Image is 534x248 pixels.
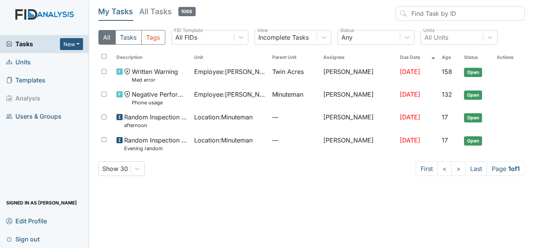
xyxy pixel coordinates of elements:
[194,136,253,145] span: Location : Minuteman
[400,113,420,121] span: [DATE]
[396,6,525,21] input: Find Task by ID
[132,90,188,106] span: Negative Performance Review Phone usage
[6,111,62,122] span: Users & Groups
[98,30,165,45] div: Type filter
[442,90,452,98] span: 132
[442,68,452,75] span: 158
[272,90,304,99] span: Minuteman
[464,90,482,100] span: Open
[461,51,494,64] th: Toggle SortBy
[320,64,396,87] td: [PERSON_NAME]
[191,51,269,64] th: Toggle SortBy
[416,161,438,176] a: First
[6,233,40,245] span: Sign out
[124,112,188,129] span: Random Inspection for Afternoon afternoon
[397,51,439,64] th: Toggle SortBy
[60,38,83,50] button: New
[98,30,116,45] button: All
[124,122,188,129] small: afternoon
[141,30,165,45] button: Tags
[400,136,420,144] span: [DATE]
[465,161,487,176] a: Last
[464,136,482,146] span: Open
[194,90,266,99] span: Employee : [PERSON_NAME][GEOGRAPHIC_DATA]
[176,33,198,42] div: All FIDs
[6,197,77,209] span: Signed in as [PERSON_NAME]
[115,30,142,45] button: Tasks
[508,165,520,173] strong: 1 of 1
[416,161,525,176] nav: task-pagination
[124,136,188,152] span: Random Inspection for Evening Evening random
[269,51,321,64] th: Toggle SortBy
[400,90,420,98] span: [DATE]
[272,136,318,145] span: —
[320,132,396,155] td: [PERSON_NAME]
[6,56,31,68] span: Units
[442,113,448,121] span: 17
[342,33,353,42] div: Any
[103,164,128,173] div: Show 30
[439,51,461,64] th: Toggle SortBy
[6,74,45,86] span: Templates
[140,6,196,17] h5: All Tasks
[272,112,318,122] span: —
[272,67,304,76] span: Twin Acres
[442,136,448,144] span: 17
[320,87,396,109] td: [PERSON_NAME]
[6,215,47,227] span: Edit Profile
[132,99,188,106] small: Phone usage
[487,161,525,176] span: Page
[425,33,449,42] div: All Units
[320,109,396,132] td: [PERSON_NAME]
[259,33,309,42] div: Incomplete Tasks
[194,112,253,122] span: Location : Minuteman
[132,76,178,84] small: Med error
[178,7,196,16] span: 1066
[101,54,106,59] input: Toggle All Rows Selected
[320,51,396,64] th: Assignee
[451,161,466,176] a: >
[113,51,191,64] th: Toggle SortBy
[124,145,188,152] small: Evening random
[400,68,420,75] span: [DATE]
[494,51,525,64] th: Actions
[464,113,482,122] span: Open
[464,68,482,77] span: Open
[6,39,60,49] a: Tasks
[194,67,266,76] span: Employee : [PERSON_NAME]
[132,67,178,84] span: Written Warning Med error
[438,161,452,176] a: <
[98,6,133,17] h5: My Tasks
